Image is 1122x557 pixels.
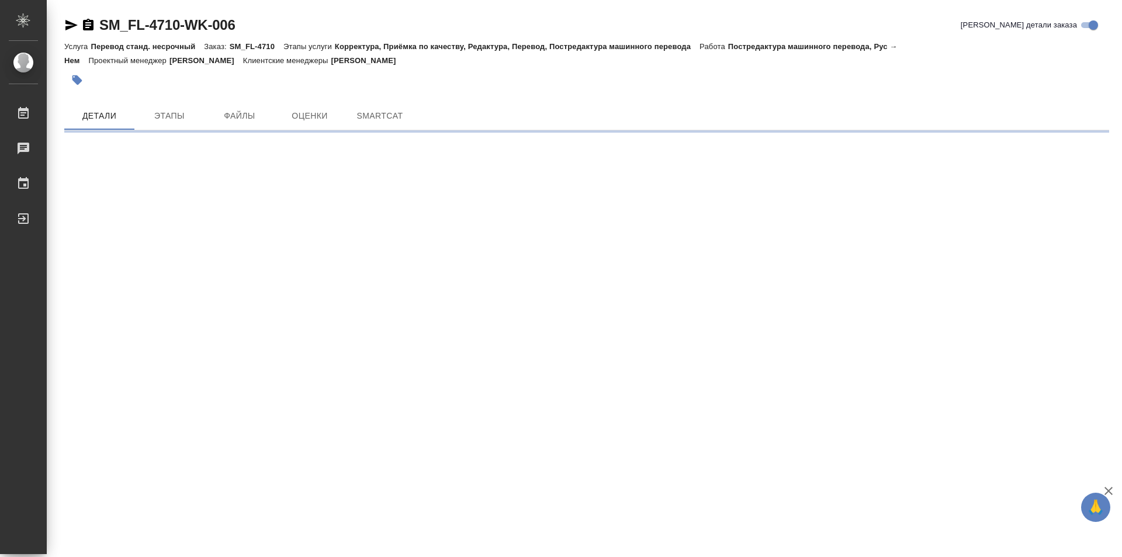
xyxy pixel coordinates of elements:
p: Клиентские менеджеры [243,56,331,65]
span: Этапы [141,109,198,123]
span: 🙏 [1086,495,1106,520]
p: [PERSON_NAME] [169,56,243,65]
span: SmartCat [352,109,408,123]
p: Работа [699,42,728,51]
p: Этапы услуги [283,42,335,51]
a: SM_FL-4710-WK-006 [99,17,236,33]
p: Заказ: [204,42,229,51]
span: [PERSON_NAME] детали заказа [961,19,1077,31]
span: Оценки [282,109,338,123]
p: Корректура, Приёмка по качеству, Редактура, Перевод, Постредактура машинного перевода [335,42,699,51]
span: Файлы [212,109,268,123]
button: Скопировать ссылку для ЯМессенджера [64,18,78,32]
button: Добавить тэг [64,67,90,93]
button: 🙏 [1081,493,1110,522]
p: SM_FL-4710 [230,42,283,51]
p: [PERSON_NAME] [331,56,405,65]
p: Перевод станд. несрочный [91,42,204,51]
button: Скопировать ссылку [81,18,95,32]
p: Услуга [64,42,91,51]
p: Проектный менеджер [88,56,169,65]
span: Детали [71,109,127,123]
